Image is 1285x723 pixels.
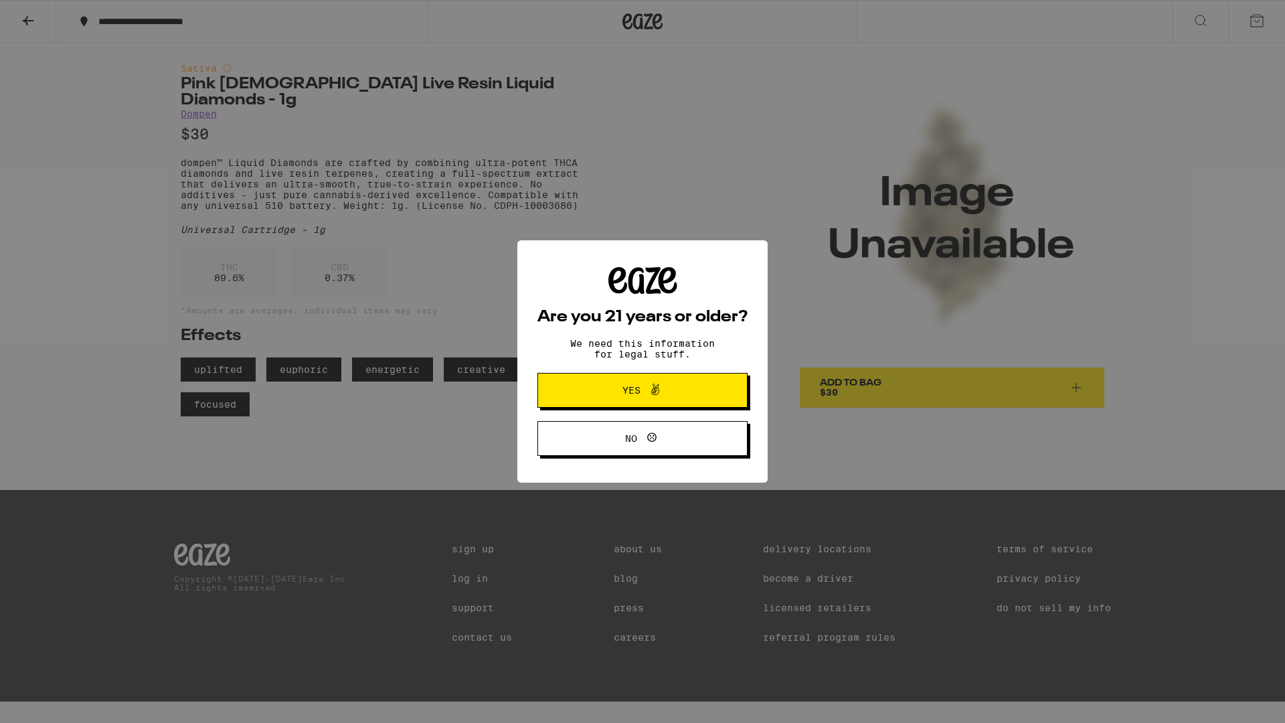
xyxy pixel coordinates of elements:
[537,373,748,408] button: Yes
[559,338,726,359] p: We need this information for legal stuff.
[537,309,748,325] h2: Are you 21 years or older?
[622,386,640,395] span: Yes
[625,434,637,443] span: No
[537,421,748,456] button: No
